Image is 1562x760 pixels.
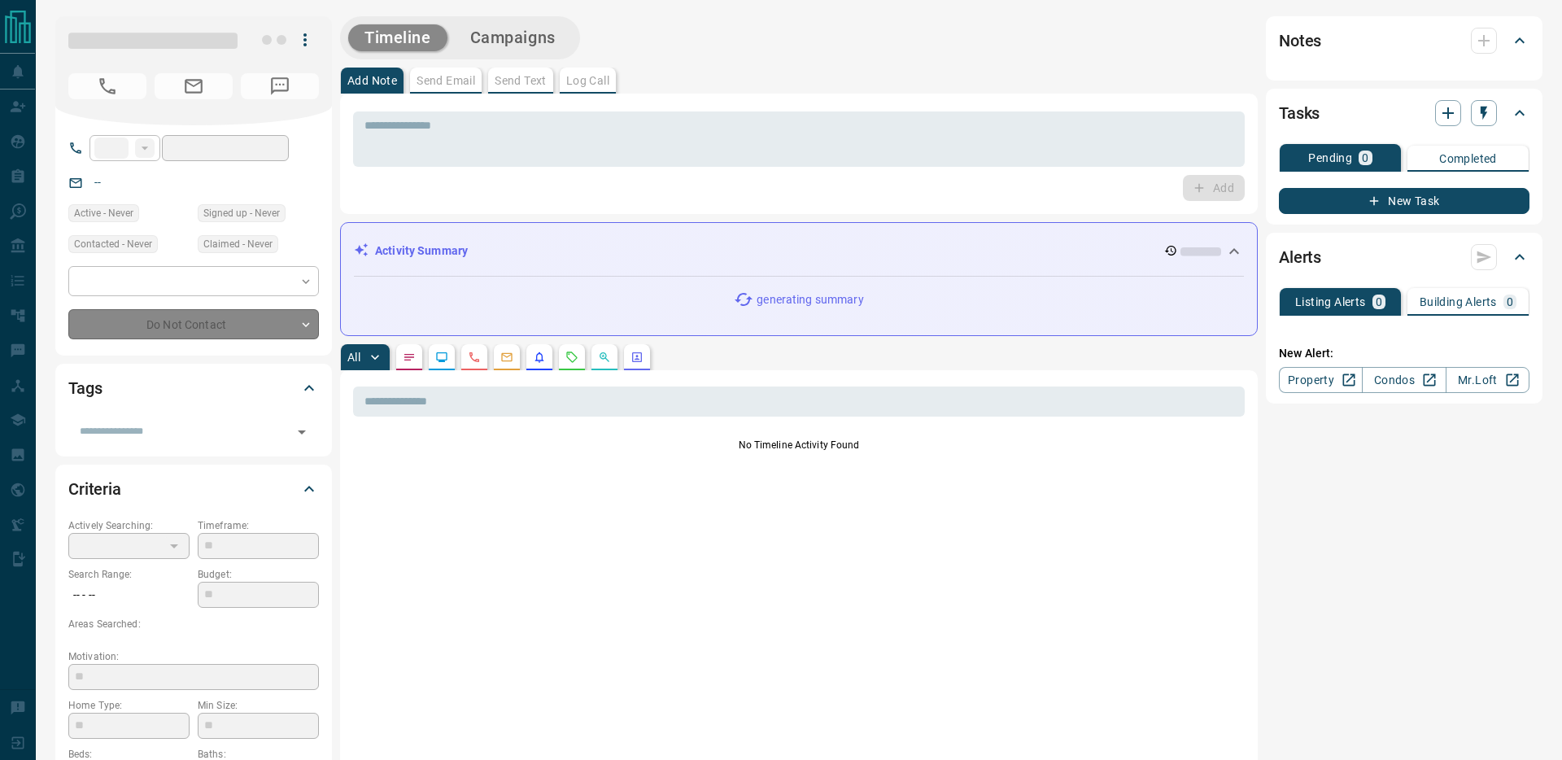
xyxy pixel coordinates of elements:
div: Criteria [68,470,319,509]
h2: Alerts [1279,244,1321,270]
a: Property [1279,367,1363,393]
span: Contacted - Never [74,236,152,252]
div: Activity Summary [354,236,1244,266]
p: Building Alerts [1420,296,1497,308]
svg: Calls [468,351,481,364]
p: 0 [1507,296,1513,308]
span: Active - Never [74,205,133,221]
div: Alerts [1279,238,1529,277]
svg: Requests [565,351,578,364]
p: Activity Summary [375,242,468,260]
svg: Agent Actions [630,351,644,364]
h2: Tasks [1279,100,1320,126]
p: generating summary [757,291,863,308]
svg: Opportunities [598,351,611,364]
button: Open [290,421,313,443]
p: Timeframe: [198,518,319,533]
span: No Email [155,73,233,99]
h2: Notes [1279,28,1321,54]
p: Budget: [198,567,319,582]
p: Pending [1308,152,1352,164]
svg: Listing Alerts [533,351,546,364]
div: Do Not Contact [68,309,319,339]
p: Home Type: [68,698,190,713]
p: Listing Alerts [1295,296,1366,308]
p: All [347,352,360,363]
svg: Lead Browsing Activity [435,351,448,364]
a: -- [94,176,101,189]
svg: Emails [500,351,513,364]
span: Signed up - Never [203,205,280,221]
button: New Task [1279,188,1529,214]
p: Motivation: [68,649,319,664]
button: Timeline [348,24,447,51]
span: Claimed - Never [203,236,273,252]
p: 0 [1376,296,1382,308]
button: Campaigns [454,24,572,51]
p: New Alert: [1279,345,1529,362]
svg: Notes [403,351,416,364]
p: Areas Searched: [68,617,319,631]
p: Actively Searching: [68,518,190,533]
a: Condos [1362,367,1446,393]
span: No Number [68,73,146,99]
p: No Timeline Activity Found [353,438,1245,452]
div: Notes [1279,21,1529,60]
h2: Tags [68,375,102,401]
h2: Criteria [68,476,121,502]
div: Tags [68,369,319,408]
p: Completed [1439,153,1497,164]
div: Tasks [1279,94,1529,133]
p: -- - -- [68,582,190,609]
p: Add Note [347,75,397,86]
span: No Number [241,73,319,99]
p: Min Size: [198,698,319,713]
a: Mr.Loft [1446,367,1529,393]
p: 0 [1362,152,1368,164]
p: Search Range: [68,567,190,582]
